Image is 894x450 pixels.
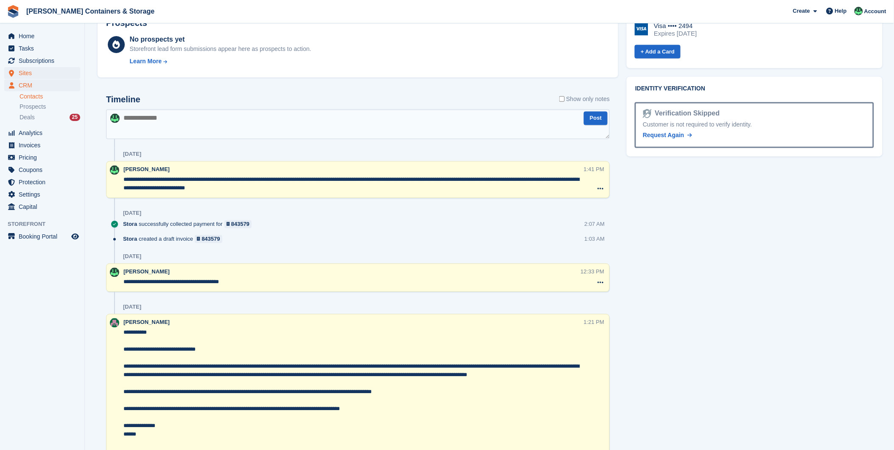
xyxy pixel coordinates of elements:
[4,30,80,42] a: menu
[643,121,866,129] div: Customer is not required to verify identity.
[864,7,886,16] span: Account
[130,57,162,66] div: Learn More
[4,67,80,79] a: menu
[123,210,141,217] div: [DATE]
[19,42,70,54] span: Tasks
[4,42,80,54] a: menu
[585,220,605,228] div: 2:07 AM
[19,164,70,176] span: Coupons
[70,231,80,242] a: Preview store
[70,114,80,121] div: 25
[110,114,120,123] img: Arjun Preetham
[635,85,874,92] h2: Identity verification
[643,109,651,118] img: Identity Verification Ready
[19,30,70,42] span: Home
[584,166,604,174] div: 1:41 PM
[110,268,119,277] img: Arjun Preetham
[4,127,80,139] a: menu
[19,79,70,91] span: CRM
[855,7,863,15] img: Arjun Preetham
[123,220,256,228] div: successfully collected payment for
[793,7,810,15] span: Create
[123,151,141,158] div: [DATE]
[19,201,70,213] span: Capital
[585,235,605,243] div: 1:03 AM
[4,201,80,213] a: menu
[130,34,311,45] div: No prospects yet
[654,22,697,30] div: Visa •••• 2494
[4,231,80,242] a: menu
[643,132,684,139] span: Request Again
[635,22,648,36] img: Visa Logo
[123,269,170,275] span: [PERSON_NAME]
[20,93,80,101] a: Contacts
[652,109,720,119] div: Verification Skipped
[559,95,565,104] input: Show only notes
[4,139,80,151] a: menu
[4,176,80,188] a: menu
[635,45,681,59] a: + Add a Card
[20,102,80,111] a: Prospects
[4,79,80,91] a: menu
[559,95,610,104] label: Show only notes
[4,152,80,163] a: menu
[8,220,84,228] span: Storefront
[20,103,46,111] span: Prospects
[110,318,119,328] img: Julia Marcham
[19,127,70,139] span: Analytics
[584,318,604,326] div: 1:21 PM
[123,220,137,228] span: Stora
[4,164,80,176] a: menu
[202,235,220,243] div: 843579
[19,55,70,67] span: Subscriptions
[195,235,222,243] a: 843579
[123,166,170,173] span: [PERSON_NAME]
[7,5,20,18] img: stora-icon-8386f47178a22dfd0bd8f6a31ec36ba5ce8667c1dd55bd0f319d3a0aa187defe.svg
[224,220,252,228] a: 843579
[23,4,158,18] a: [PERSON_NAME] Containers & Storage
[106,95,140,104] h2: Timeline
[123,235,227,243] div: created a draft invoice
[19,176,70,188] span: Protection
[130,45,311,53] div: Storefront lead form submissions appear here as prospects to action.
[110,166,119,175] img: Arjun Preetham
[19,67,70,79] span: Sites
[123,304,141,311] div: [DATE]
[19,231,70,242] span: Booking Portal
[123,319,170,326] span: [PERSON_NAME]
[654,30,697,37] div: Expires [DATE]
[19,139,70,151] span: Invoices
[123,235,137,243] span: Stora
[19,152,70,163] span: Pricing
[835,7,847,15] span: Help
[20,113,35,121] span: Deals
[20,113,80,122] a: Deals 25
[581,268,605,276] div: 12:33 PM
[4,188,80,200] a: menu
[19,188,70,200] span: Settings
[123,253,141,260] div: [DATE]
[643,131,692,140] a: Request Again
[4,55,80,67] a: menu
[584,112,608,126] button: Post
[231,220,249,228] div: 843579
[130,57,311,66] a: Learn More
